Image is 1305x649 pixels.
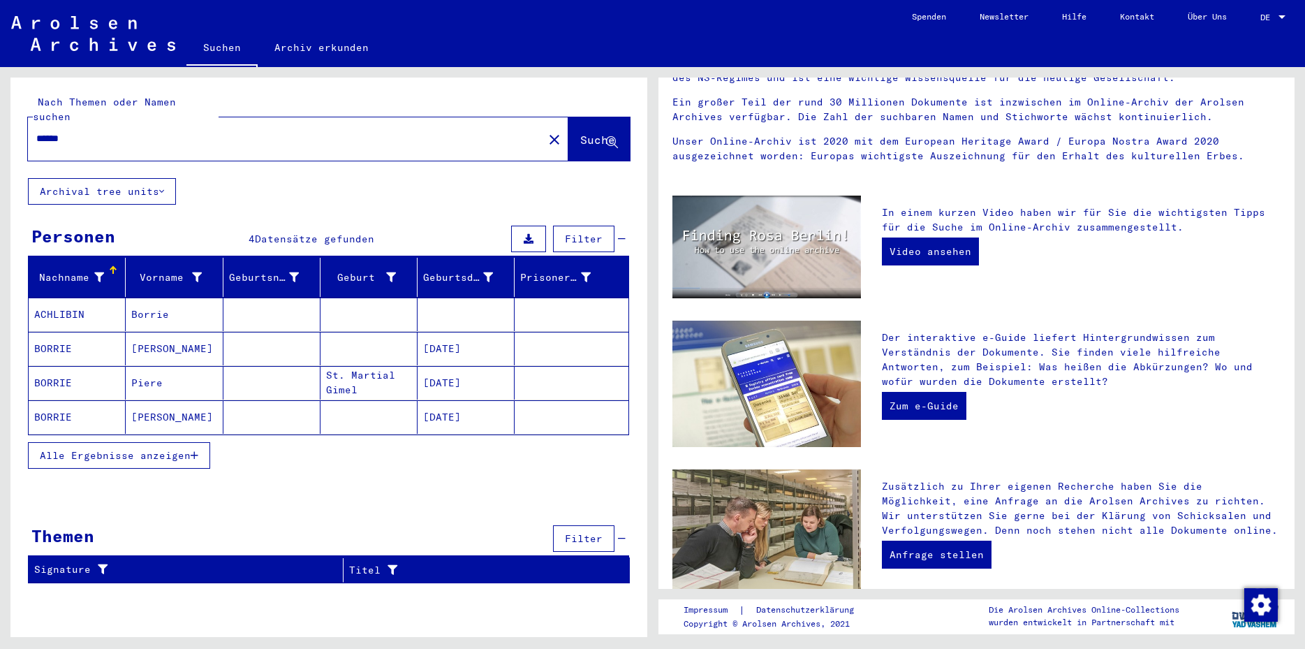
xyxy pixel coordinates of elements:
[882,330,1281,389] p: Der interaktive e-Guide liefert Hintergrundwissen zum Verständnis der Dokumente. Sie finden viele...
[882,392,966,420] a: Zum e-Guide
[1260,13,1276,22] span: DE
[672,196,861,298] img: video.jpg
[326,270,396,285] div: Geburt‏
[229,270,299,285] div: Geburtsname
[223,258,320,297] mat-header-cell: Geburtsname
[34,270,104,285] div: Nachname
[882,238,979,265] a: Video ansehen
[255,233,374,245] span: Datensätze gefunden
[553,525,614,552] button: Filter
[186,31,258,67] a: Suchen
[515,258,628,297] mat-header-cell: Prisoner #
[29,258,126,297] mat-header-cell: Nachname
[580,133,615,147] span: Suche
[126,258,223,297] mat-header-cell: Vorname
[418,258,515,297] mat-header-cell: Geburtsdatum
[418,332,515,365] mat-cell: [DATE]
[684,603,739,618] a: Impressum
[540,125,568,153] button: Clear
[229,266,320,289] div: Geburtsname
[258,31,385,64] a: Archiv erkunden
[34,266,125,289] div: Nachname
[672,134,1281,163] p: Unser Online-Archiv ist 2020 mit dem European Heritage Award / Europa Nostra Award 2020 ausgezeic...
[29,298,126,331] mat-cell: ACHLIBIN
[418,400,515,434] mat-cell: [DATE]
[34,562,325,577] div: Signature
[29,366,126,400] mat-cell: BORRIE
[34,559,343,581] div: Signature
[326,266,417,289] div: Geburt‏
[126,332,223,365] mat-cell: [PERSON_NAME]
[349,563,595,578] div: Titel
[1229,599,1281,634] img: yv_logo.png
[520,266,611,289] div: Prisoner #
[28,442,210,469] button: Alle Ergebnisse anzeigen
[29,332,126,365] mat-cell: BORRIE
[882,541,991,569] a: Anfrage stellen
[131,270,201,285] div: Vorname
[320,258,418,297] mat-header-cell: Geburt‏
[568,117,630,161] button: Suche
[126,400,223,434] mat-cell: [PERSON_NAME]
[989,604,1179,616] p: Die Arolsen Archives Online-Collections
[126,298,223,331] mat-cell: Borrie
[28,178,176,205] button: Archival tree units
[31,523,94,548] div: Themen
[29,400,126,434] mat-cell: BORRIE
[520,270,590,285] div: Prisoner #
[249,233,255,245] span: 4
[989,616,1179,629] p: wurden entwickelt in Partnerschaft mit
[882,479,1281,538] p: Zusätzlich zu Ihrer eigenen Recherche haben Sie die Möglichkeit, eine Anfrage an die Arolsen Arch...
[349,559,612,581] div: Titel
[31,224,115,249] div: Personen
[33,96,176,123] mat-label: Nach Themen oder Namen suchen
[423,266,514,289] div: Geburtsdatum
[565,233,603,245] span: Filter
[126,366,223,400] mat-cell: Piere
[672,469,861,596] img: inquiries.jpg
[546,131,563,148] mat-icon: close
[40,449,191,462] span: Alle Ergebnisse anzeigen
[418,366,515,400] mat-cell: [DATE]
[684,618,871,630] p: Copyright © Arolsen Archives, 2021
[1244,588,1278,622] img: Zmienić zgodę
[745,603,871,618] a: Datenschutzerklärung
[320,366,418,400] mat-cell: St. Martial Gimel
[553,226,614,252] button: Filter
[672,95,1281,124] p: Ein großer Teil der rund 30 Millionen Dokumente ist inzwischen im Online-Archiv der Arolsen Archi...
[684,603,871,618] div: |
[565,532,603,545] span: Filter
[423,270,493,285] div: Geburtsdatum
[672,321,861,447] img: eguide.jpg
[131,266,222,289] div: Vorname
[882,205,1281,235] p: In einem kurzen Video haben wir für Sie die wichtigsten Tipps für die Suche im Online-Archiv zusa...
[11,16,175,51] img: Arolsen_neg.svg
